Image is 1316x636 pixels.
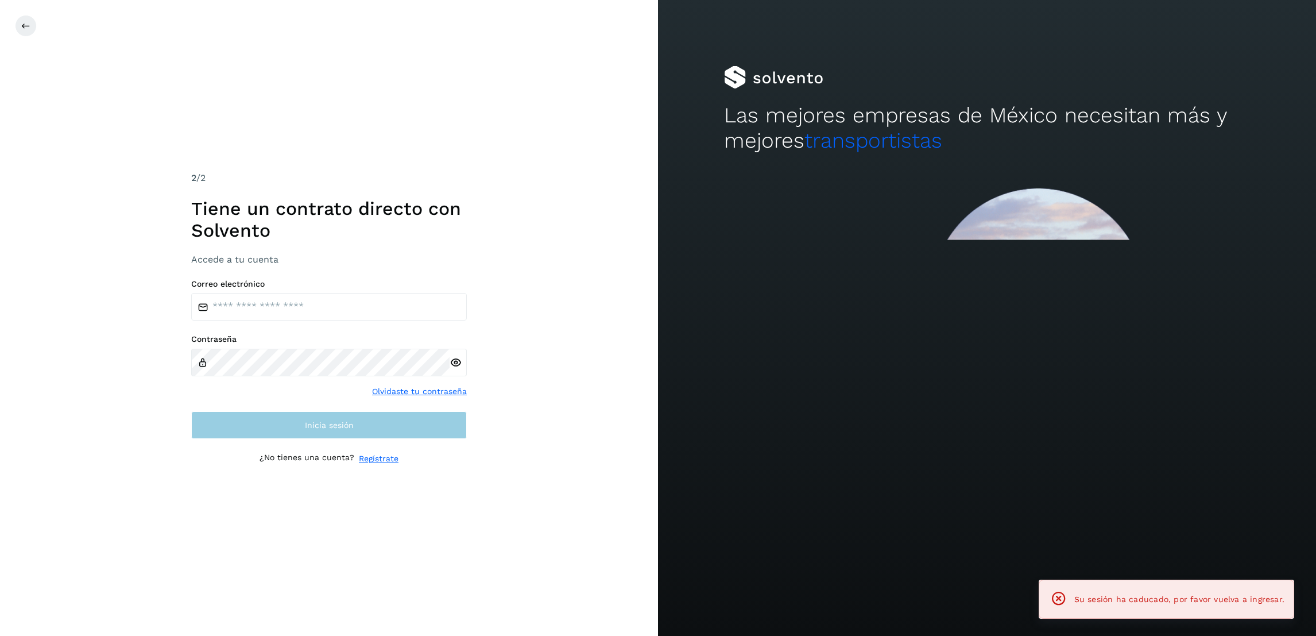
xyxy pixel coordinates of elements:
[305,421,354,429] span: Inicia sesión
[260,453,354,465] p: ¿No tienes una cuenta?
[372,386,467,398] a: Olvidaste tu contraseña
[191,254,467,265] h3: Accede a tu cuenta
[191,172,196,183] span: 2
[191,411,467,439] button: Inicia sesión
[1074,595,1284,604] span: Su sesión ha caducado, por favor vuelva a ingresar.
[359,453,398,465] a: Regístrate
[804,128,942,153] span: transportistas
[191,198,467,242] h1: Tiene un contrato directo con Solvento
[191,334,467,344] label: Contraseña
[191,279,467,289] label: Correo electrónico
[191,171,467,185] div: /2
[724,103,1251,154] h2: Las mejores empresas de México necesitan más y mejores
